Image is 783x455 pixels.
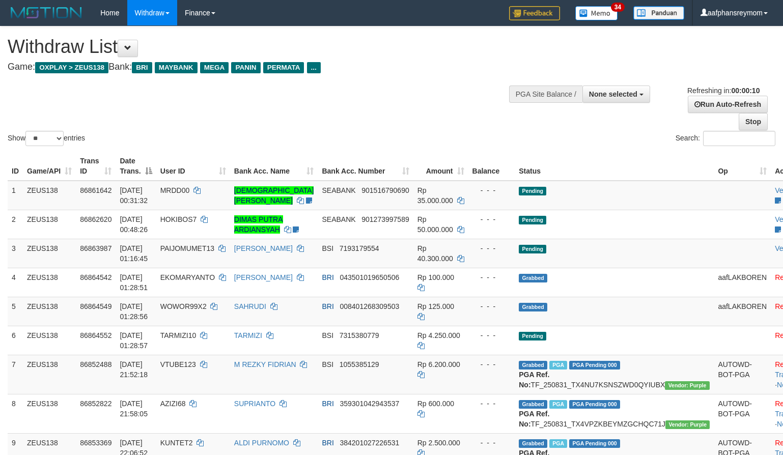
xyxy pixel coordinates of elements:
td: 5 [8,297,23,326]
span: PGA Pending [569,439,620,448]
span: [DATE] 01:28:51 [120,273,148,292]
span: [DATE] 21:58:05 [120,400,148,418]
span: Marked by aaftrukkakada [549,439,567,448]
span: VTUBE123 [160,360,196,368]
span: Pending [519,216,546,224]
th: ID [8,152,23,181]
span: [DATE] 21:52:18 [120,360,148,379]
td: 1 [8,181,23,210]
td: ZEUS138 [23,181,76,210]
a: ALDI PURNOMO [234,439,289,447]
h4: Game: Bank: [8,62,512,72]
span: 86864542 [80,273,111,281]
span: Grabbed [519,274,547,282]
div: - - - [472,243,511,253]
td: 7 [8,355,23,394]
span: BSI [322,360,333,368]
span: PANIN [231,62,260,73]
span: 86864552 [80,331,111,339]
span: Rp 125.000 [417,302,454,310]
a: SAHRUDI [234,302,266,310]
img: MOTION_logo.png [8,5,85,20]
img: Button%20Memo.svg [575,6,618,20]
span: Refreshing in: [687,87,760,95]
span: 86853369 [80,439,111,447]
span: HOKIBOS7 [160,215,197,223]
h1: Withdraw List [8,37,512,57]
div: - - - [472,185,511,195]
a: DIMAS PUTRA ARDIANSYAH [234,215,283,234]
span: Rp 6.200.000 [417,360,460,368]
span: BSI [322,244,333,252]
div: - - - [472,301,511,311]
a: [PERSON_NAME] [234,244,293,252]
span: AZIZI68 [160,400,186,408]
span: EKOMARYANTO [160,273,215,281]
b: PGA Ref. No: [519,410,549,428]
td: 2 [8,210,23,239]
span: Copy 901516790690 to clipboard [361,186,409,194]
span: None selected [589,90,637,98]
a: M REZKY FIDRIAN [234,360,296,368]
span: MRDD00 [160,186,190,194]
span: ... [307,62,321,73]
td: ZEUS138 [23,210,76,239]
a: Run Auto-Refresh [688,96,768,113]
span: Rp 40.300.000 [417,244,453,263]
span: Copy 1055385129 to clipboard [340,360,379,368]
span: 86864549 [80,302,111,310]
td: ZEUS138 [23,239,76,268]
td: ZEUS138 [23,326,76,355]
td: ZEUS138 [23,394,76,433]
span: Copy 7315380779 to clipboard [340,331,379,339]
span: Grabbed [519,361,547,369]
img: panduan.png [633,6,684,20]
span: 86862620 [80,215,111,223]
span: Copy 008401268309503 to clipboard [340,302,399,310]
span: BRI [132,62,152,73]
div: - - - [472,272,511,282]
th: Op: activate to sort column ascending [714,152,771,181]
span: Copy 384201027226531 to clipboard [340,439,399,447]
span: BRI [322,400,333,408]
select: Showentries [25,131,64,146]
span: BSI [322,331,333,339]
span: SEABANK [322,186,355,194]
b: PGA Ref. No: [519,371,549,389]
th: Amount: activate to sort column ascending [413,152,468,181]
span: Rp 100.000 [417,273,454,281]
span: [DATE] 01:28:56 [120,302,148,321]
span: OXPLAY > ZEUS138 [35,62,108,73]
span: PERMATA [263,62,304,73]
td: ZEUS138 [23,268,76,297]
div: - - - [472,399,511,409]
span: SEABANK [322,215,355,223]
span: 86861642 [80,186,111,194]
label: Show entries [8,131,85,146]
label: Search: [676,131,775,146]
span: 86852488 [80,360,111,368]
span: BRI [322,439,333,447]
span: 34 [611,3,625,12]
span: PGA Pending [569,400,620,409]
td: 4 [8,268,23,297]
td: ZEUS138 [23,355,76,394]
div: - - - [472,214,511,224]
td: AUTOWD-BOT-PGA [714,394,771,433]
span: [DATE] 00:48:26 [120,215,148,234]
span: Marked by aafsolysreylen [549,361,567,369]
span: Pending [519,332,546,340]
span: [DATE] 01:16:45 [120,244,148,263]
td: aafLAKBOREN [714,297,771,326]
span: KUNTET2 [160,439,193,447]
a: SUPRIANTO [234,400,275,408]
a: [DEMOGRAPHIC_DATA][PERSON_NAME] [234,186,314,205]
span: Rp 4.250.000 [417,331,460,339]
th: Trans ID: activate to sort column ascending [76,152,116,181]
span: Rp 2.500.000 [417,439,460,447]
td: 6 [8,326,23,355]
span: Copy 043501019650506 to clipboard [340,273,399,281]
div: - - - [472,330,511,340]
span: Grabbed [519,439,547,448]
span: Grabbed [519,303,547,311]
